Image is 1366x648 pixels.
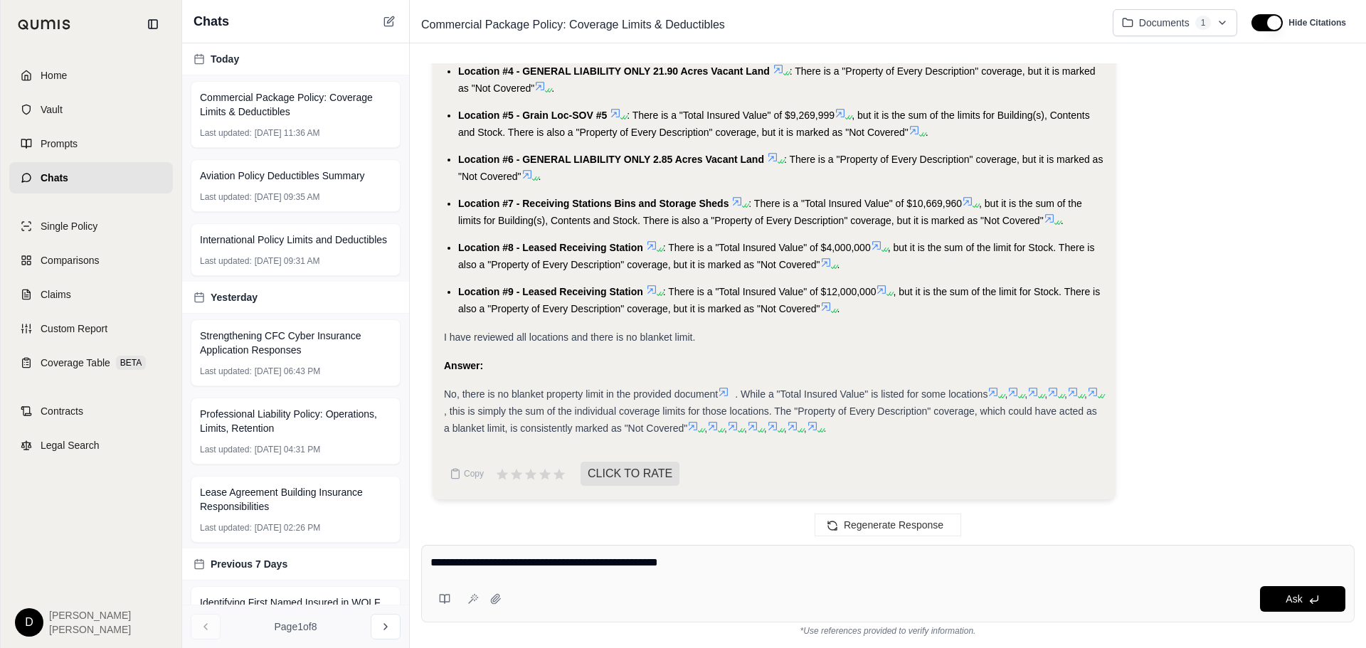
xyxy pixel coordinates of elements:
[581,462,679,486] span: CLICK TO RATE
[9,162,173,193] a: Chats
[539,171,541,182] span: .
[255,522,320,533] span: [DATE] 02:26 PM
[211,52,239,66] span: Today
[200,191,252,203] span: Last updated:
[844,519,943,531] span: Regenerate Response
[15,608,43,637] div: D
[551,83,554,94] span: .
[824,423,827,434] span: .
[200,595,391,624] span: Identifying First Named Insured in WOLF Policy
[627,110,835,121] span: : There is a "Total Insured Value" of $9,269,999
[41,102,63,117] span: Vault
[704,423,707,434] span: ,
[255,191,320,203] span: [DATE] 09:35 AM
[200,90,391,119] span: Commercial Package Policy: Coverage Limits & Deductibles
[41,287,71,302] span: Claims
[41,68,67,83] span: Home
[784,423,787,434] span: ,
[255,255,320,267] span: [DATE] 09:31 AM
[275,620,317,634] span: Page 1 of 8
[458,154,1103,182] span: : There is a "Property of Every Description" coverage, but it is marked as "Not Covered"
[41,137,78,151] span: Prompts
[1044,388,1047,400] span: ,
[211,290,258,304] span: Yesterday
[458,65,770,77] span: Location #4 - GENERAL LIABILITY ONLY 21.90 Acres Vacant Land
[1084,388,1087,400] span: ,
[1005,388,1007,400] span: ,
[9,395,173,427] a: Contracts
[804,423,807,434] span: ,
[41,404,83,418] span: Contracts
[255,444,320,455] span: [DATE] 04:31 PM
[255,127,320,139] span: [DATE] 11:36 AM
[211,557,287,571] span: Previous 7 Days
[458,198,729,209] span: Location #7 - Receiving Stations Bins and Storage Sheds
[18,19,71,30] img: Qumis Logo
[1113,9,1238,36] button: Documents1
[9,347,173,378] a: Coverage TableBETA
[142,13,164,36] button: Collapse sidebar
[458,65,1096,94] span: : There is a "Property of Every Description" coverage, but it is marked as "Not Covered"
[458,242,643,253] span: Location #8 - Leased Receiving Station
[421,622,1355,637] div: *Use references provided to verify information.
[458,286,643,297] span: Location #9 - Leased Receiving Station
[41,219,97,233] span: Single Policy
[41,438,100,452] span: Legal Search
[9,279,173,310] a: Claims
[9,313,173,344] a: Custom Report
[748,198,962,209] span: : There is a "Total Insured Value" of $10,669,960
[1260,586,1345,612] button: Ask
[415,14,731,36] span: Commercial Package Policy: Coverage Limits & Deductibles
[41,253,99,267] span: Comparisons
[764,423,767,434] span: ,
[444,360,483,371] strong: Answer:
[458,198,1082,226] span: , but it is the sum of the limits for Building(s), Contents and Stock. There is also a "Property ...
[663,286,877,297] span: : There is a "Total Insured Value" of $12,000,000
[837,303,840,314] span: .
[444,331,695,343] span: I have reviewed all locations and there is no blanket limit.
[41,322,107,336] span: Custom Report
[724,423,727,434] span: ,
[1064,388,1067,400] span: ,
[735,388,988,400] span: . While a "Total Insured Value" is listed for some locations
[194,11,229,31] span: Chats
[458,154,764,165] span: Location #6 - GENERAL LIABILITY ONLY 2.85 Acres Vacant Land
[1024,388,1027,400] span: ,
[744,423,747,434] span: ,
[116,356,146,370] span: BETA
[200,255,252,267] span: Last updated:
[200,444,252,455] span: Last updated:
[1061,215,1064,226] span: .
[200,329,391,357] span: Strengthening CFC Cyber Insurance Application Responses
[458,110,607,121] span: Location #5 - Grain Loc-SOV #5
[663,242,871,253] span: : There is a "Total Insured Value" of $4,000,000
[9,94,173,125] a: Vault
[9,60,173,91] a: Home
[381,13,398,30] button: New Chat
[41,356,110,370] span: Coverage Table
[200,169,365,183] span: Aviation Policy Deductibles Summary
[200,366,252,377] span: Last updated:
[837,259,840,270] span: .
[200,127,252,139] span: Last updated:
[458,286,1100,314] span: , but it is the sum of the limit for Stock. There is also a "Property of Every Description" cover...
[415,14,1101,36] div: Edit Title
[49,608,131,622] span: [PERSON_NAME]
[200,522,252,533] span: Last updated:
[444,388,718,400] span: No, there is no blanket property limit in the provided document
[255,366,320,377] span: [DATE] 06:43 PM
[9,430,173,461] a: Legal Search
[200,407,391,435] span: Professional Liability Policy: Operations, Limits, Retention
[9,128,173,159] a: Prompts
[49,622,131,637] span: [PERSON_NAME]
[815,514,961,536] button: Regenerate Response
[9,211,173,242] a: Single Policy
[444,460,489,488] button: Copy
[1139,16,1190,30] span: Documents
[1195,16,1212,30] span: 1
[444,405,1097,434] span: , this is simply the sum of the individual coverage limits for those locations. The "Property of ...
[200,485,391,514] span: Lease Agreement Building Insurance Responsibilities
[1286,593,1302,605] span: Ask
[200,233,387,247] span: International Policy Limits and Deductibles
[458,110,1090,138] span: , but it is the sum of the limits for Building(s), Contents and Stock. There is also a "Property ...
